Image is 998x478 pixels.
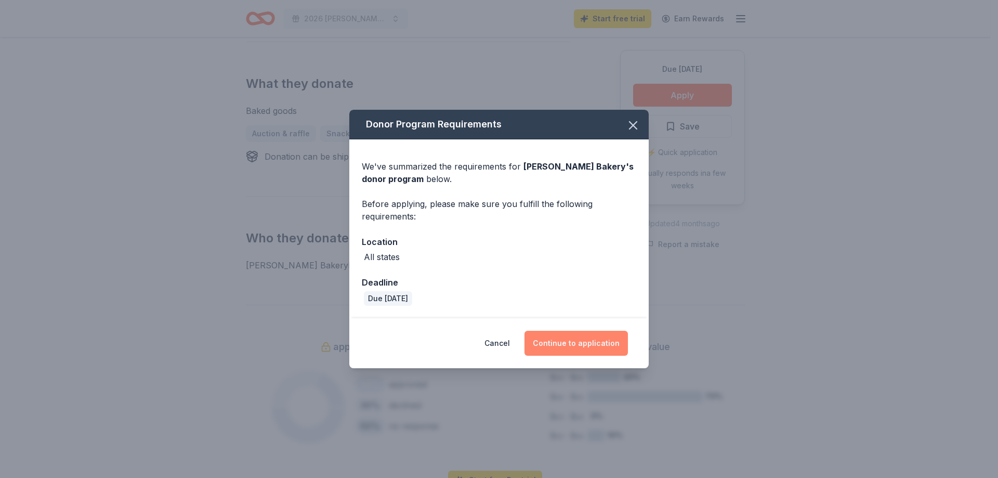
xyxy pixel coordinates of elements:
[484,331,510,356] button: Cancel
[362,235,636,249] div: Location
[524,331,628,356] button: Continue to application
[362,276,636,289] div: Deadline
[362,198,636,223] div: Before applying, please make sure you fulfill the following requirements:
[364,291,412,306] div: Due [DATE]
[364,251,400,263] div: All states
[349,110,649,139] div: Donor Program Requirements
[362,160,636,185] div: We've summarized the requirements for below.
